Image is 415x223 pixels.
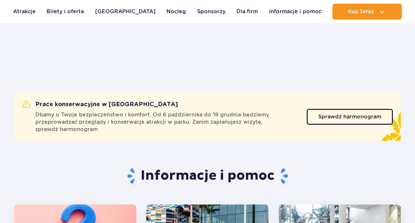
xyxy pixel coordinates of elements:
a: Sponsorzy [197,4,225,20]
a: Atrakcje [13,4,36,20]
span: Dbamy o Twoje bezpieczeństwo i komfort. Od 6 października do 19 grudnia będziemy przeprowadzać pr... [35,111,299,133]
h1: Informacje i pomoc [14,167,401,185]
h2: Prace konserwacyjne w [GEOGRAPHIC_DATA] [22,101,178,109]
span: Kup teraz [348,9,374,15]
a: [GEOGRAPHIC_DATA] [95,4,156,20]
a: Dla firm [236,4,258,20]
span: Sprawdź harmonogram [318,114,381,119]
a: Nocleg [166,4,186,20]
a: Bilety i oferta [47,4,84,20]
a: Informacje i pomoc [269,4,322,20]
button: Kup teraz [332,4,402,20]
a: Sprawdź harmonogram [307,109,393,125]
